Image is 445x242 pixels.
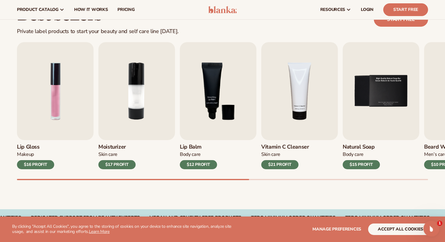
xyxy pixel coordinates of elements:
a: 3 / 9 [180,42,256,169]
p: By clicking "Accept All Cookies", you agree to the storing of cookies on your device to enhance s... [12,224,236,234]
span: pricing [117,7,134,12]
div: Vegan and Cruelty-Free Products [150,215,241,221]
img: logo [208,6,237,13]
div: Zero Minimum Order QuantitieS [251,215,335,221]
span: Manage preferences [312,226,361,232]
a: 1 / 9 [17,42,94,169]
div: $17 PROFIT [98,160,136,169]
span: How It Works [74,7,108,12]
h3: Natural Soap [343,144,380,150]
div: Makeup [17,151,54,158]
button: accept all cookies [368,224,433,235]
span: LOGIN [361,7,374,12]
div: Skin Care [261,151,309,158]
div: DEDICATED SUPPORT FROM BEAUTY EXPERTS [31,215,140,221]
div: $21 PROFIT [261,160,298,169]
div: Body Care [343,151,380,158]
div: $15 PROFIT [343,160,380,169]
div: $12 PROFIT [180,160,217,169]
span: resources [320,7,345,12]
a: 2 / 9 [98,42,175,169]
button: Manage preferences [312,224,361,235]
h3: Lip Balm [180,144,217,150]
div: Body Care [180,151,217,158]
h3: Vitamin C Cleanser [261,144,309,150]
a: 4 / 9 [261,42,338,169]
a: 5 / 9 [343,42,419,169]
div: Private label products to start your beauty and self care line [DATE]. [17,28,179,35]
h3: Lip Gloss [17,144,54,150]
h2: Best sellers [17,4,179,25]
span: product catalog [17,7,58,12]
a: Start Free [383,3,428,16]
iframe: Intercom live chat [424,221,440,237]
h3: Moisturizer [98,144,136,150]
div: $16 PROFIT [17,160,54,169]
a: Learn More [89,229,110,234]
div: Skin Care [98,151,136,158]
div: Zero Minimum Order QuantitieS [345,215,430,221]
span: 1 [437,221,443,226]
